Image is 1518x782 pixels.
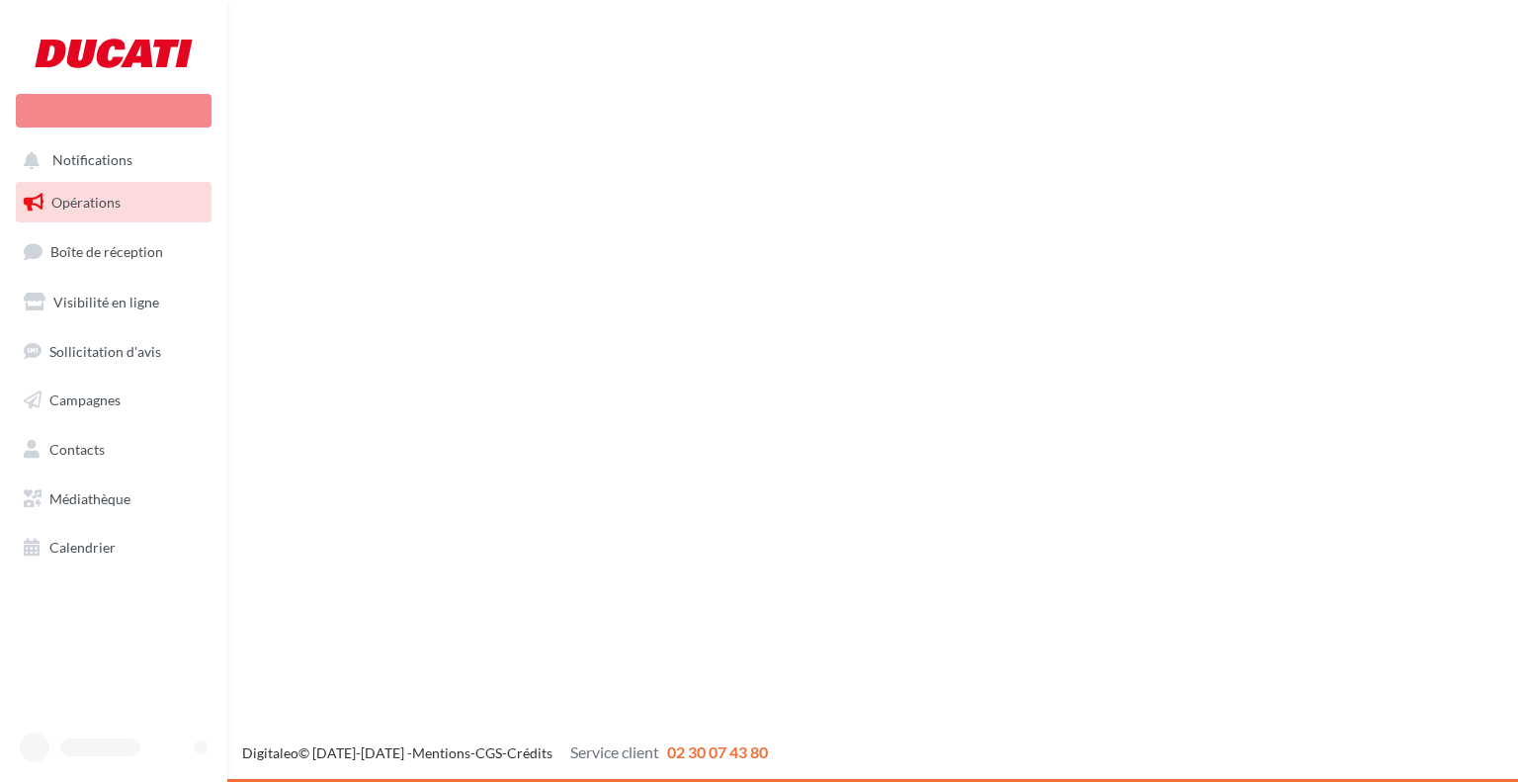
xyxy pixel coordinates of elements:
[667,742,768,761] span: 02 30 07 43 80
[16,94,211,128] div: Nouvelle campagne
[12,282,215,323] a: Visibilité en ligne
[50,243,163,260] span: Boîte de réception
[507,744,552,761] a: Crédits
[12,478,215,520] a: Médiathèque
[12,527,215,568] a: Calendrier
[12,182,215,223] a: Opérations
[51,194,121,211] span: Opérations
[49,539,116,556] span: Calendrier
[12,230,215,273] a: Boîte de réception
[242,744,298,761] a: Digitaleo
[570,742,659,761] span: Service client
[53,294,159,310] span: Visibilité en ligne
[49,441,105,458] span: Contacts
[52,152,132,169] span: Notifications
[49,391,121,408] span: Campagnes
[12,429,215,471] a: Contacts
[475,744,502,761] a: CGS
[242,744,768,761] span: © [DATE]-[DATE] - - -
[412,744,470,761] a: Mentions
[12,331,215,373] a: Sollicitation d'avis
[49,342,161,359] span: Sollicitation d'avis
[12,380,215,421] a: Campagnes
[49,490,130,507] span: Médiathèque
